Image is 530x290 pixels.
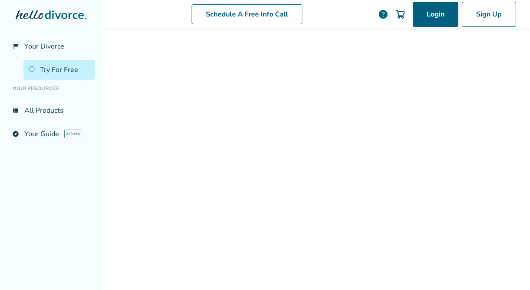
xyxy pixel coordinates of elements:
[7,36,95,56] a: flag_2Your Divorce
[24,42,64,51] span: Your Divorce
[7,80,95,97] li: Your Resources
[12,130,19,137] span: explore
[64,130,81,138] span: AI beta
[192,4,302,24] a: Schedule A Free Info Call
[12,107,19,114] span: view_list
[7,101,95,121] a: view_listAll Products
[378,9,388,20] a: help
[395,9,406,20] img: Cart
[12,43,19,50] span: flag_2
[23,60,95,80] a: Try For Free
[7,124,95,144] a: exploreYour GuideAI beta
[462,2,516,27] a: Sign Up
[413,2,458,27] a: Login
